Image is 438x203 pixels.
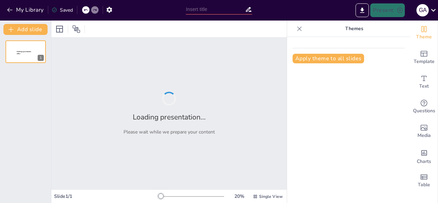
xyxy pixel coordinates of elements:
p: Themes [305,21,403,37]
span: Theme [416,33,432,41]
p: Please wait while we prepare your content [124,129,215,135]
button: G A [416,3,429,17]
button: Export to PowerPoint [356,3,369,17]
button: Add slide [3,24,48,35]
span: Media [417,132,431,139]
div: Change the overall theme [410,21,438,45]
button: My Library [5,4,47,15]
div: Add charts and graphs [410,144,438,168]
div: Saved [52,7,73,13]
div: Layout [54,24,65,35]
div: 1 [38,55,44,61]
span: Table [418,181,430,189]
h2: Loading presentation... [133,112,206,122]
div: Add text boxes [410,70,438,94]
div: Get real-time input from your audience [410,94,438,119]
div: G A [416,4,429,16]
button: Apply theme to all slides [293,54,364,63]
button: Present [370,3,404,17]
div: 1 [5,40,46,63]
div: Add ready made slides [410,45,438,70]
span: Sendsteps presentation editor [17,51,31,55]
div: Add images, graphics, shapes or video [410,119,438,144]
div: Add a table [410,168,438,193]
span: Template [414,58,435,65]
span: Charts [417,158,431,165]
span: Single View [259,194,283,199]
div: 20 % [231,193,247,200]
span: Position [72,25,80,33]
span: Text [419,83,429,90]
input: Insert title [186,4,245,14]
span: Questions [413,107,435,115]
div: Slide 1 / 1 [54,193,158,200]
